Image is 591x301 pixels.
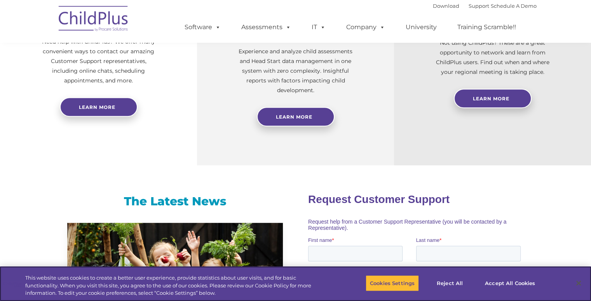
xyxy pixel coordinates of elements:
span: Learn more [79,104,115,110]
a: Company [338,19,393,35]
a: Learn More [454,89,532,108]
button: Cookies Settings [366,275,419,291]
a: Schedule A Demo [491,3,537,9]
span: Learn More [473,96,509,101]
span: Phone number [108,83,141,89]
h3: The Latest News [67,194,283,209]
p: Need help with ChildPlus? We offer many convenient ways to contact our amazing Customer Support r... [39,37,158,86]
p: Not using ChildPlus? These are a great opportunity to network and learn from ChildPlus users. Fin... [433,38,552,77]
a: Assessments [234,19,299,35]
a: Software [177,19,228,35]
font: | [433,3,537,9]
a: Support [469,3,489,9]
div: This website uses cookies to create a better user experience, provide statistics about user visit... [25,274,325,297]
img: ChildPlus by Procare Solutions [55,0,132,39]
button: Close [570,275,587,292]
span: Last name [108,51,132,57]
p: Experience and analyze child assessments and Head Start data management in one system with zero c... [236,47,355,95]
button: Accept All Cookies [481,275,539,291]
a: Training Scramble!! [450,19,524,35]
span: Learn More [276,114,312,120]
a: Learn More [257,107,335,126]
a: Download [433,3,459,9]
button: Reject All [425,275,474,291]
a: IT [304,19,333,35]
a: University [398,19,445,35]
a: Learn more [60,97,138,117]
